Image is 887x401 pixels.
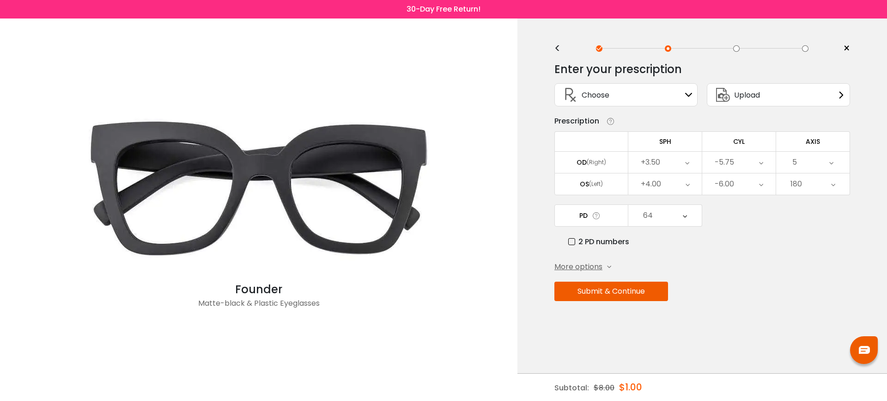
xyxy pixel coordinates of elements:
[554,116,599,127] div: Prescription
[619,374,642,401] div: $1.00
[74,298,443,316] div: Matte-black & Plastic Eyeglasses
[792,153,797,172] div: 5
[836,42,850,56] a: ×
[715,175,734,193] div: -6.00
[702,131,776,151] td: CYL
[734,89,760,101] span: Upload
[641,153,660,172] div: +3.50
[715,153,734,172] div: -5.75
[843,42,850,56] span: ×
[554,45,568,52] div: <
[628,131,702,151] td: SPH
[554,60,682,79] div: Enter your prescription
[568,236,629,247] label: 2 PD numbers
[776,131,850,151] td: AXIS
[641,175,661,193] div: +4.00
[577,158,587,167] div: OD
[790,175,802,193] div: 180
[554,261,602,272] span: More options
[74,281,443,298] div: Founder
[580,180,589,188] div: OS
[582,89,609,101] span: Choose
[643,206,653,225] div: 64
[587,158,606,167] div: (Right)
[74,96,443,281] img: Matte-black Founder - Plastic Eyeglasses
[589,180,603,188] div: (Left)
[554,204,628,227] td: PD
[554,282,668,301] button: Submit & Continue
[859,346,870,354] img: chat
